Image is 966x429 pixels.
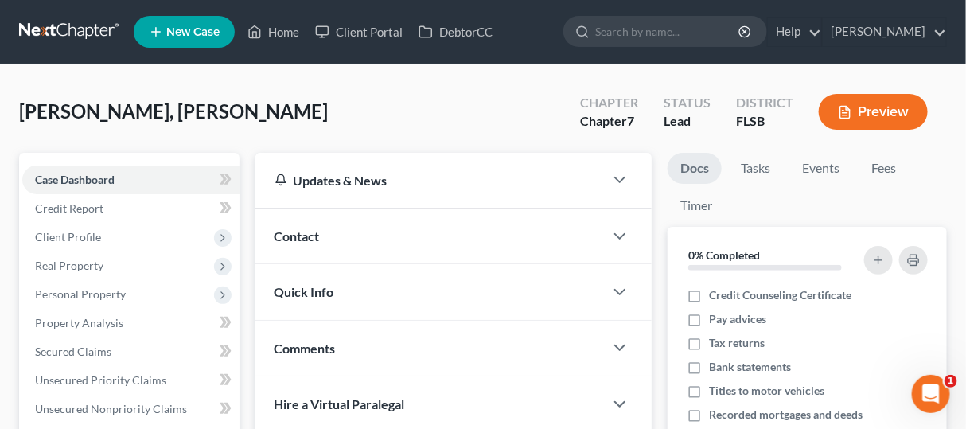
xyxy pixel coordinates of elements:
[22,337,240,366] a: Secured Claims
[35,373,166,387] span: Unsecured Priority Claims
[688,248,760,262] strong: 0% Completed
[709,407,863,423] span: Recorded mortgages and deeds
[819,94,928,130] button: Preview
[166,26,220,38] span: New Case
[275,172,586,189] div: Updates & News
[859,153,910,184] a: Fees
[307,18,411,46] a: Client Portal
[35,316,123,330] span: Property Analysis
[22,309,240,337] a: Property Analysis
[35,345,111,358] span: Secured Claims
[275,284,334,299] span: Quick Info
[35,201,103,215] span: Credit Report
[35,402,187,415] span: Unsecured Nonpriority Claims
[789,153,852,184] a: Events
[35,259,103,272] span: Real Property
[664,94,711,112] div: Status
[580,94,638,112] div: Chapter
[668,190,725,221] a: Timer
[945,375,957,388] span: 1
[912,375,950,413] iframe: Intercom live chat
[736,94,793,112] div: District
[709,335,765,351] span: Tax returns
[275,341,336,356] span: Comments
[736,112,793,131] div: FLSB
[411,18,501,46] a: DebtorCC
[22,395,240,423] a: Unsecured Nonpriority Claims
[240,18,307,46] a: Home
[35,173,115,186] span: Case Dashboard
[768,18,821,46] a: Help
[668,153,722,184] a: Docs
[627,113,634,128] span: 7
[22,366,240,395] a: Unsecured Priority Claims
[35,287,126,301] span: Personal Property
[709,359,791,375] span: Bank statements
[823,18,946,46] a: [PERSON_NAME]
[275,228,320,244] span: Contact
[709,287,851,303] span: Credit Counseling Certificate
[19,99,328,123] span: [PERSON_NAME], [PERSON_NAME]
[22,166,240,194] a: Case Dashboard
[275,396,405,411] span: Hire a Virtual Paralegal
[664,112,711,131] div: Lead
[35,230,101,244] span: Client Profile
[709,383,824,399] span: Titles to motor vehicles
[22,194,240,223] a: Credit Report
[595,17,741,46] input: Search by name...
[580,112,638,131] div: Chapter
[709,311,766,327] span: Pay advices
[728,153,783,184] a: Tasks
